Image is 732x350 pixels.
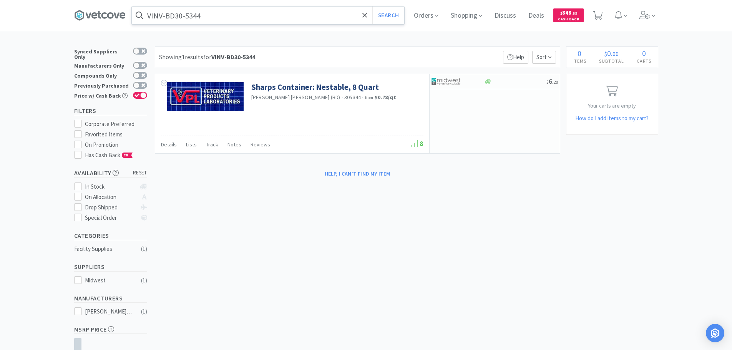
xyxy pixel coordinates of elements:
span: Details [161,141,177,148]
span: CB [122,153,130,158]
div: Midwest [85,276,133,285]
h5: How do I add items to my cart? [566,114,658,123]
div: Previously Purchased [74,82,129,88]
span: $ [546,79,549,85]
p: Your carts are empty [566,101,658,110]
button: Search [372,7,404,24]
div: ( 1 ) [141,307,147,316]
div: . [593,50,631,57]
span: . 89 [571,11,577,16]
span: Sort [532,51,556,64]
h5: Filters [74,106,147,115]
div: Favorited Items [85,130,147,139]
div: Price w/ Cash Back [74,92,129,98]
a: Deals [525,12,547,19]
h4: Subtotal [593,57,631,65]
div: ( 1 ) [141,244,147,254]
a: Discuss [491,12,519,19]
span: Track [206,141,218,148]
button: Help, I can't find my item [320,167,395,180]
h4: Items [566,57,593,65]
span: 0 [607,48,611,58]
a: Sharps Container: Nestable, 8 Quart [251,82,379,92]
div: Corporate Preferred [85,119,147,129]
img: e438cc9b7431485b93eb63de81c8b813_108584.jpeg [167,82,244,111]
div: ( 1 ) [141,276,147,285]
div: In Stock [85,182,136,191]
p: Help [503,51,528,64]
h5: Manufacturers [74,294,147,303]
span: Notes [227,141,241,148]
span: · [342,94,343,101]
h5: Categories [74,231,147,240]
div: On Allocation [85,192,136,202]
span: Has Cash Back [85,151,133,159]
h4: Carts [631,57,658,65]
span: reset [133,169,147,177]
h5: Suppliers [74,262,147,271]
span: for [203,53,255,61]
div: Special Order [85,213,136,222]
span: from [365,95,373,100]
span: 0 [578,48,581,58]
h5: MSRP Price [74,325,147,334]
div: Facility Supplies [74,244,136,254]
div: [PERSON_NAME] [PERSON_NAME] (BD) [85,307,133,316]
a: [PERSON_NAME] [PERSON_NAME] (BD) [251,94,340,101]
strong: VINV-BD30-5344 [211,53,255,61]
span: 00 [612,50,619,58]
div: Drop Shipped [85,203,136,212]
span: 848 [560,9,577,16]
strong: $0.78 / qt [375,94,396,101]
span: 0 [642,48,646,58]
div: Manufacturers Only [74,62,129,68]
span: Lists [186,141,197,148]
span: Reviews [251,141,270,148]
span: · [362,94,364,101]
div: Compounds Only [74,72,129,78]
span: $ [560,11,562,16]
div: Open Intercom Messenger [706,324,724,342]
span: Cash Back [558,17,579,22]
input: Search by item, sku, manufacturer, ingredient, size... [132,7,404,24]
span: . 20 [552,79,558,85]
div: On Promotion [85,140,147,149]
h5: Availability [74,169,147,177]
a: $848.89Cash Back [553,5,584,26]
div: Showing 1 results [159,52,255,62]
div: Synced Suppliers Only [74,48,129,60]
span: 8 [411,139,423,148]
span: 6 [546,77,558,86]
img: 4dd14cff54a648ac9e977f0c5da9bc2e_5.png [432,76,460,87]
span: $ [604,50,607,58]
span: 305344 [344,94,361,101]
